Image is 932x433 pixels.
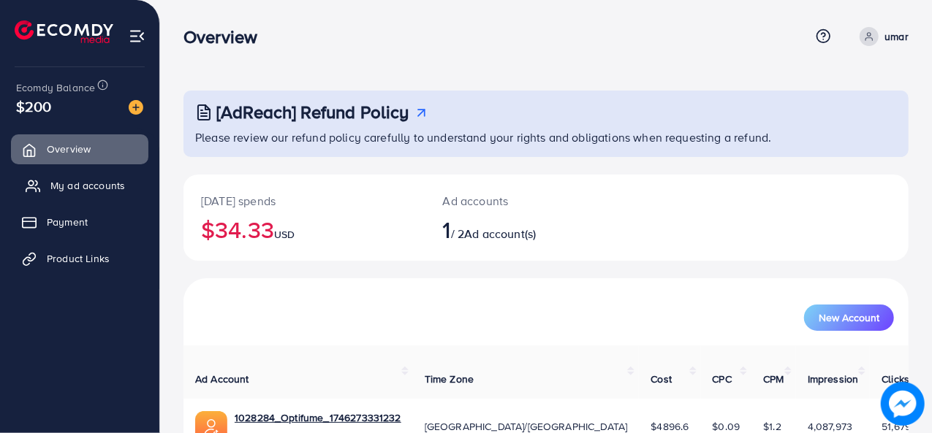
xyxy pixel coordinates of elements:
[129,28,145,45] img: menu
[443,212,451,246] span: 1
[11,207,148,237] a: Payment
[808,372,859,386] span: Impression
[216,101,409,123] h3: [AdReach] Refund Policy
[882,372,909,386] span: Clicks
[47,215,88,229] span: Payment
[881,382,925,426] img: image
[16,96,52,117] span: $200
[47,251,110,266] span: Product Links
[443,215,589,243] h2: / 2
[884,28,909,45] p: umar
[11,244,148,273] a: Product Links
[11,134,148,164] a: Overview
[201,215,408,243] h2: $34.33
[804,304,894,331] button: New Account
[195,129,900,146] p: Please review our refund policy carefully to understand your rights and obligations when requesti...
[47,142,91,156] span: Overview
[129,100,143,115] img: image
[195,372,249,386] span: Ad Account
[425,372,474,386] span: Time Zone
[464,226,536,242] span: Ad account(s)
[713,372,732,386] span: CPC
[183,26,269,47] h3: Overview
[763,372,784,386] span: CPM
[819,313,879,323] span: New Account
[201,192,408,210] p: [DATE] spends
[235,410,401,425] a: 1028284_Optifume_1746273331232
[16,80,95,95] span: Ecomdy Balance
[15,20,113,43] img: logo
[11,171,148,200] a: My ad accounts
[443,192,589,210] p: Ad accounts
[651,372,672,386] span: Cost
[854,27,909,46] a: umar
[50,178,125,193] span: My ad accounts
[274,227,295,242] span: USD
